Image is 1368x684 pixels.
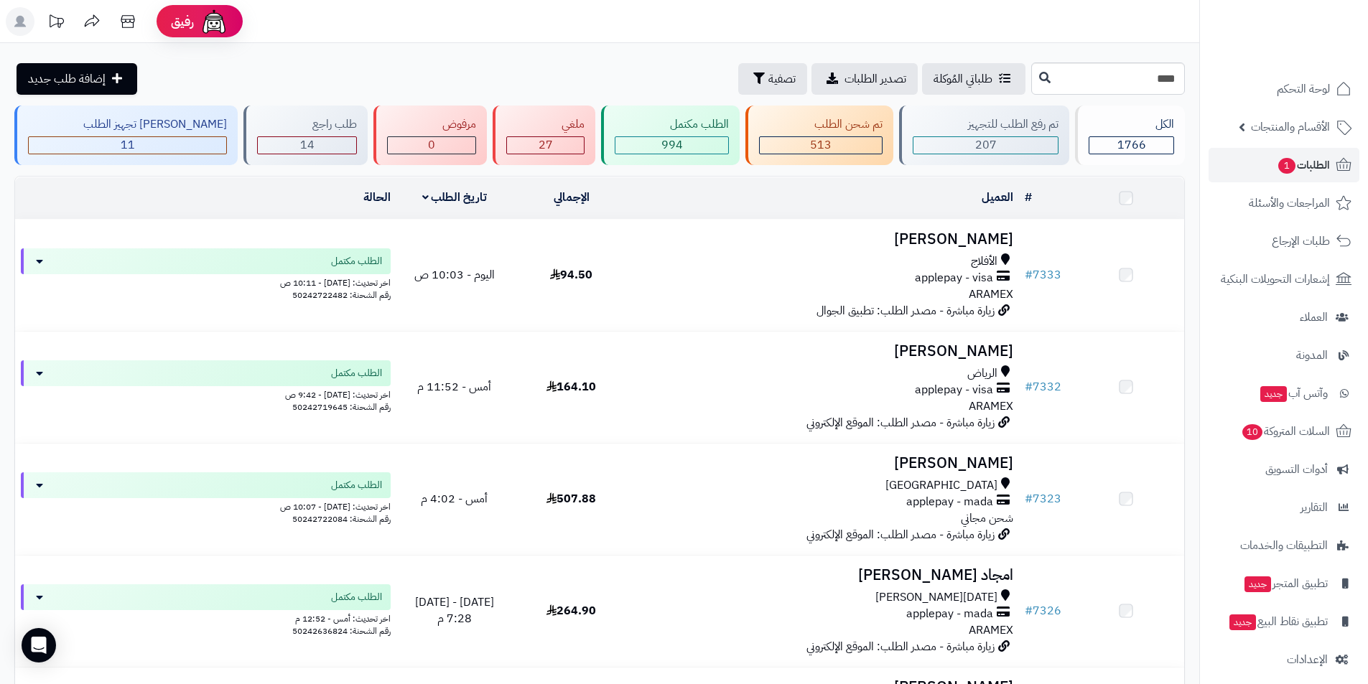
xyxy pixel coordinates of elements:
[885,477,997,494] span: [GEOGRAPHIC_DATA]
[1209,338,1359,373] a: المدونة
[1209,566,1359,601] a: تطبيق المتجرجديد
[331,254,382,268] span: الطلب مكتمل
[1259,383,1328,403] span: وآتس آب
[415,594,494,627] span: [DATE] - [DATE] 7:28 م
[1242,424,1262,440] span: 10
[331,366,382,380] span: الطلب مكتمل
[1025,266,1033,284] span: #
[1025,490,1061,507] a: #7323
[915,270,993,286] span: applepay - visa
[171,13,194,30] span: رفيق
[200,7,228,36] img: ai-face.png
[292,624,391,637] span: رقم الشحنة: 50242636824
[1244,576,1271,592] span: جديد
[1260,386,1287,402] span: جديد
[810,136,832,154] span: 513
[387,116,476,133] div: مرفوض
[21,498,391,513] div: اخر تحديث: [DATE] - 10:07 ص
[1025,378,1033,395] span: #
[661,136,683,154] span: 994
[1025,189,1032,206] a: #
[816,302,995,319] span: زيارة مباشرة - مصدر الطلب: تطبيق الجوال
[550,266,592,284] span: 94.50
[38,7,74,39] a: تحديثات المنصة
[1209,186,1359,220] a: المراجعات والأسئلة
[913,137,1058,154] div: 207
[257,116,357,133] div: طلب راجع
[636,567,1013,584] h3: امجاد [PERSON_NAME]
[636,343,1013,360] h3: [PERSON_NAME]
[760,137,882,154] div: 513
[896,106,1072,165] a: تم رفع الطلب للتجهيز 207
[969,398,1013,415] span: ARAMEX
[1272,231,1330,251] span: طلبات الإرجاع
[22,628,56,662] div: Open Intercom Messenger
[1249,193,1330,213] span: المراجعات والأسئلة
[546,490,596,507] span: 507.88
[1072,106,1188,165] a: الكل1766
[915,382,993,398] span: applepay - visa
[738,63,807,95] button: تصفية
[1025,490,1033,507] span: #
[1117,136,1146,154] span: 1766
[1025,602,1033,619] span: #
[331,478,382,492] span: الطلب مكتمل
[414,266,495,284] span: اليوم - 10:03 ص
[961,510,1013,527] span: شحن مجاني
[417,378,491,395] span: أمس - 11:52 م
[29,137,226,154] div: 11
[300,136,315,154] span: 14
[844,70,906,88] span: تصدير الطلبات
[975,136,997,154] span: 207
[1209,414,1359,449] a: السلات المتروكة10
[1209,642,1359,677] a: الإعدادات
[1221,269,1330,289] span: إشعارات التحويلات البنكية
[1278,158,1295,174] span: 1
[422,189,488,206] a: تاريخ الطلب
[1209,72,1359,106] a: لوحة التحكم
[1243,573,1328,594] span: تطبيق المتجر
[967,365,997,382] span: الرياض
[331,590,382,604] span: الطلب مكتمل
[615,137,728,154] div: 994
[428,136,435,154] span: 0
[1277,155,1330,175] span: الطلبات
[969,286,1013,303] span: ARAMEX
[1025,602,1061,619] a: #7326
[1265,459,1328,479] span: أدوات التسويق
[806,414,995,431] span: زيارة مباشرة - مصدر الطلب: الموقع الإلكتروني
[1209,490,1359,525] a: التقارير
[1209,452,1359,487] a: أدوات التسويق
[1300,497,1328,517] span: التقارير
[1270,39,1354,69] img: logo-2.png
[546,378,596,395] span: 164.10
[806,526,995,543] span: زيارة مباشرة - مصدر الطلب: الموقع الإلكتروني
[28,70,106,88] span: إضافة طلب جديد
[759,116,883,133] div: تم شحن الطلب
[539,136,553,154] span: 27
[546,602,596,619] span: 264.90
[1228,612,1328,632] span: تطبيق نقاط البيع
[1089,116,1174,133] div: الكل
[1025,378,1061,395] a: #7332
[1296,345,1328,365] span: المدونة
[934,70,992,88] span: طلباتي المُوكلة
[1209,224,1359,258] a: طلبات الإرجاع
[1251,117,1330,137] span: الأقسام والمنتجات
[507,137,584,154] div: 27
[490,106,598,165] a: ملغي 27
[1300,307,1328,327] span: العملاء
[1209,262,1359,296] a: إشعارات التحويلات البنكية
[811,63,918,95] a: تصدير الطلبات
[388,137,475,154] div: 0
[258,137,356,154] div: 14
[21,386,391,401] div: اخر تحديث: [DATE] - 9:42 ص
[21,274,391,289] div: اخر تحديث: [DATE] - 10:11 ص
[636,231,1013,248] h3: [PERSON_NAME]
[1209,528,1359,563] a: التطبيقات والخدمات
[615,116,729,133] div: الطلب مكتمل
[1209,300,1359,334] a: العملاء
[21,610,391,625] div: اخر تحديث: أمس - 12:52 م
[506,116,585,133] div: ملغي
[922,63,1025,95] a: طلباتي المُوكلة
